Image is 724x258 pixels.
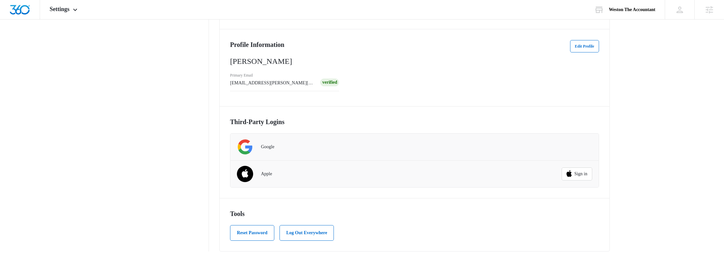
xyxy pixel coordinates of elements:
[609,7,655,12] div: account name
[230,209,599,219] h2: Tools
[261,144,274,150] p: Google
[50,6,70,13] span: Settings
[230,117,599,127] h2: Third-Party Logins
[261,171,272,177] p: Apple
[233,162,257,187] img: Apple
[320,79,339,86] div: Verified
[570,40,599,52] button: Edit Profile
[119,13,147,20] a: Billing History
[280,225,334,241] button: Log Out Everywhere
[230,55,599,67] p: [PERSON_NAME]
[230,80,344,85] span: [EMAIL_ADDRESS][PERSON_NAME][DOMAIN_NAME]
[230,225,274,241] button: Reset Password
[562,167,592,180] button: Sign in
[557,140,595,154] iframe: Sign in with Google Button
[230,72,316,78] h3: Primary Email
[230,40,284,50] h2: Profile Information
[237,139,253,155] img: Google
